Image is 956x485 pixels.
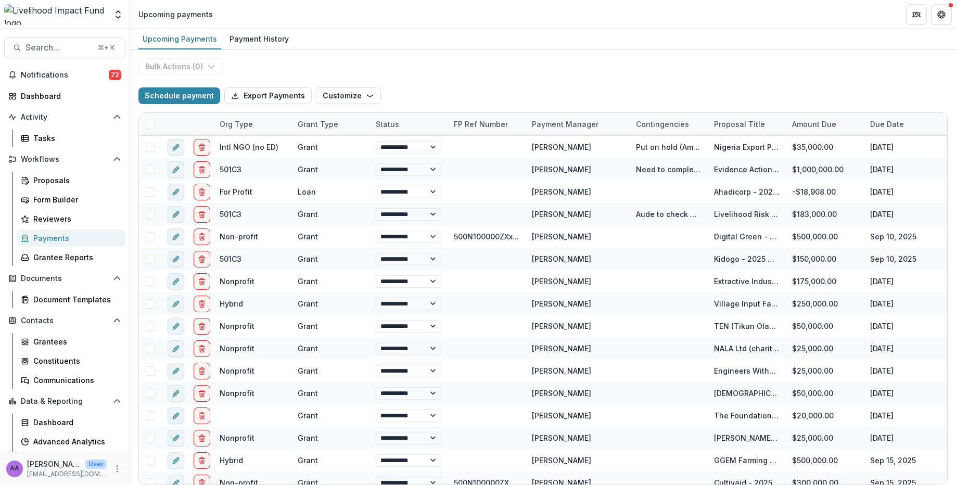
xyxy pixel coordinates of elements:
button: delete [194,407,210,424]
button: delete [194,452,210,469]
div: [PERSON_NAME] [532,410,591,421]
div: [DATE] [864,203,942,225]
div: [PERSON_NAME] [532,455,591,466]
div: $500,000.00 [786,449,864,471]
div: $175,000.00 [786,270,864,292]
div: Constituents [33,355,117,366]
button: edit [168,340,184,357]
button: Get Help [931,4,952,25]
a: Tasks [17,130,125,147]
div: Payments [33,233,117,244]
div: Grant [298,365,318,376]
div: Dashboard [33,417,117,428]
div: Grant [298,321,318,331]
button: edit [168,139,184,156]
div: 501C3 [220,164,241,175]
span: Workflows [21,155,109,164]
div: $25,000.00 [786,360,864,382]
p: [PERSON_NAME] [27,458,81,469]
div: [DATE] [864,315,942,337]
button: Export Payments [224,87,312,104]
div: Livelihood Risk Pool Contribution 2024-27 [714,209,780,220]
div: Sep 10, 2025 [864,225,942,248]
div: Grant [298,276,318,287]
div: Advanced Analytics [33,436,117,447]
div: Grant Type [291,113,369,135]
button: Open Activity [4,109,125,125]
a: Constituents [17,352,125,369]
div: Grant [298,410,318,421]
div: Grant [298,142,318,152]
div: Tasks [33,133,117,144]
button: Open Data & Reporting [4,393,125,410]
div: $50,000.00 [786,382,864,404]
div: Grantee Reports [33,252,117,263]
div: 501C3 [220,253,241,264]
div: Sep 10, 2025 [864,248,942,270]
p: User [85,460,107,469]
div: Grant [298,455,318,466]
div: Evidence Action - 2023-26 Grant - Safe Water Initiative [GEOGRAPHIC_DATA] [714,164,780,175]
button: edit [168,296,184,312]
div: Proposal Title [708,113,786,135]
div: Payment Manager [526,113,630,135]
button: edit [168,251,184,267]
div: [PERSON_NAME] [532,365,591,376]
div: Grant [298,164,318,175]
div: [PERSON_NAME] [532,343,591,354]
div: Hybrid [220,298,243,309]
div: Upcoming Payments [138,31,221,46]
span: Documents [21,274,109,283]
div: Put on hold (Amolo) [636,142,702,152]
button: edit [168,407,184,424]
div: $250,000.00 [786,292,864,315]
a: Document Templates [17,291,125,308]
button: Open entity switcher [111,4,125,25]
div: $183,000.00 [786,203,864,225]
div: [PERSON_NAME] World Disaster Relief 2025 [714,432,780,443]
div: Grant [298,343,318,354]
div: Reviewers [33,213,117,224]
button: edit [168,363,184,379]
button: More [111,463,123,475]
button: edit [168,273,184,290]
div: $35,000.00 [786,136,864,158]
div: Grant Type [291,119,345,130]
div: ⌘ + K [96,42,117,54]
a: Payments [17,229,125,247]
div: 501C3 [220,209,241,220]
div: Dashboard [21,91,117,101]
div: Engineers Without Borders [GEOGRAPHIC_DATA]-2025 [714,365,780,376]
div: Org type [213,113,291,135]
div: [DATE] [864,270,942,292]
div: [DATE] [864,181,942,203]
button: delete [194,228,210,245]
div: Payment Manager [526,119,605,130]
button: Open Workflows [4,151,125,168]
span: Notifications [21,71,109,80]
div: [PERSON_NAME] [532,164,591,175]
div: 500N100000ZXxTPIA1 [454,231,519,242]
button: edit [168,206,184,223]
button: Partners [906,4,927,25]
p: [EMAIL_ADDRESS][DOMAIN_NAME] [27,469,107,479]
div: Village Input Fairs - 2025-26 Grant [714,298,780,309]
div: [PERSON_NAME] [532,388,591,399]
div: FP Ref Number [448,113,526,135]
button: edit [168,228,184,245]
div: [DATE] [864,360,942,382]
div: GGEM Farming - 2024-26 Grant [714,455,780,466]
div: $1,000,000.00 [786,158,864,181]
div: Loan [298,186,316,197]
button: edit [168,161,184,178]
div: Nonprofit [220,276,254,287]
div: [DATE] [864,136,942,158]
a: Dashboard [17,414,125,431]
a: Payment History [225,29,293,49]
div: Amount Due [786,119,843,130]
div: Upcoming payments [138,9,213,20]
button: edit [168,452,184,469]
div: $20,000.00 [786,404,864,427]
button: delete [194,340,210,357]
